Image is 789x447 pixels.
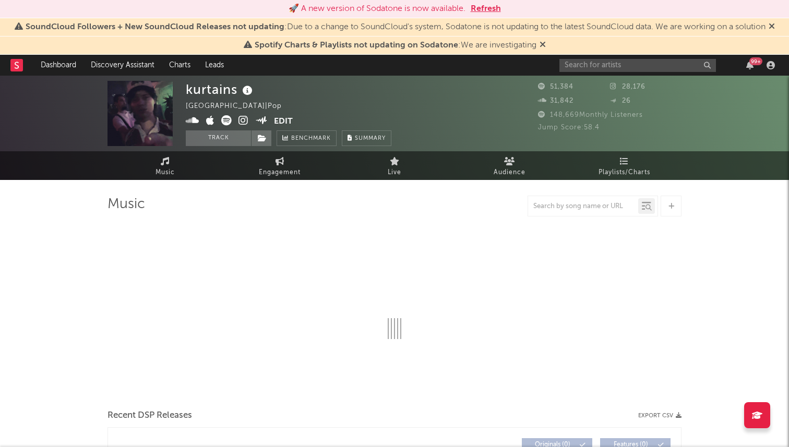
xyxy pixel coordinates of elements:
[355,136,386,141] span: Summary
[337,151,452,180] a: Live
[222,151,337,180] a: Engagement
[538,83,573,90] span: 51,384
[540,41,546,50] span: Dismiss
[107,409,192,422] span: Recent DSP Releases
[289,3,465,15] div: 🚀 A new version of Sodatone is now available.
[749,57,762,65] div: 99 +
[255,41,536,50] span: : We are investigating
[599,166,650,179] span: Playlists/Charts
[291,132,331,145] span: Benchmark
[538,98,573,104] span: 31,842
[198,55,231,76] a: Leads
[746,61,754,69] button: 99+
[186,130,251,146] button: Track
[255,41,458,50] span: Spotify Charts & Playlists not updating on Sodatone
[26,23,766,31] span: : Due to a change to SoundCloud's system, Sodatone is not updating to the latest SoundCloud data....
[567,151,682,180] a: Playlists/Charts
[638,413,682,419] button: Export CSV
[26,23,284,31] span: SoundCloud Followers + New SoundCloud Releases not updating
[610,83,645,90] span: 28,176
[259,166,301,179] span: Engagement
[162,55,198,76] a: Charts
[769,23,775,31] span: Dismiss
[610,98,631,104] span: 26
[156,166,175,179] span: Music
[471,3,501,15] button: Refresh
[186,100,294,113] div: [GEOGRAPHIC_DATA] | Pop
[559,59,716,72] input: Search for artists
[83,55,162,76] a: Discovery Assistant
[342,130,391,146] button: Summary
[494,166,525,179] span: Audience
[107,151,222,180] a: Music
[528,202,638,211] input: Search by song name or URL
[186,81,255,98] div: kurtains
[33,55,83,76] a: Dashboard
[274,115,293,128] button: Edit
[452,151,567,180] a: Audience
[538,112,643,118] span: 148,669 Monthly Listeners
[538,124,600,131] span: Jump Score: 58.4
[277,130,337,146] a: Benchmark
[388,166,401,179] span: Live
